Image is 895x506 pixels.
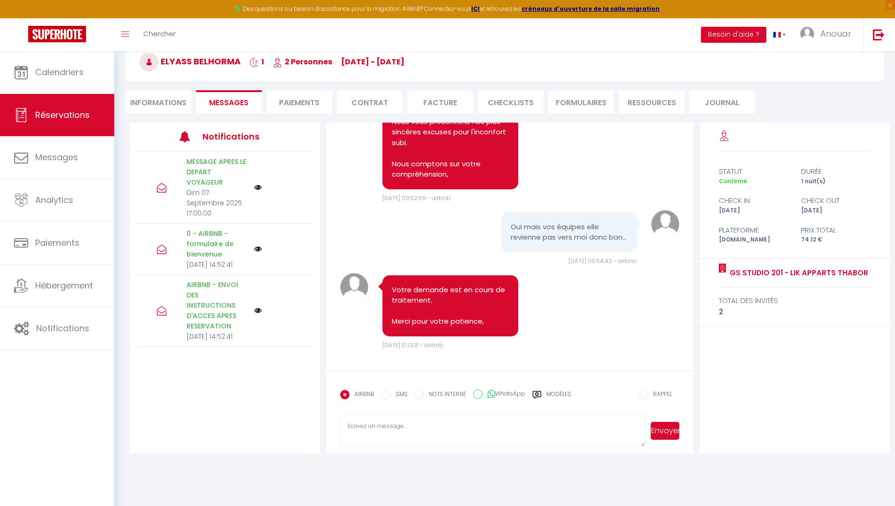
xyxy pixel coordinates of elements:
img: ... [800,27,814,41]
pre: Oui mais vos équipes elle revienne pas vers moi donc bon… [511,222,628,243]
img: avatar.png [651,210,679,238]
p: [DATE] 14:52:41 [187,331,248,342]
div: check out [795,195,877,206]
span: Chercher [143,29,176,39]
span: Analytics [35,194,73,206]
span: Messages [35,151,78,163]
span: Réservations [35,109,90,121]
label: Modèles [546,390,571,406]
div: 2 [719,306,871,318]
span: Paiements [35,237,79,249]
li: Informations [125,90,191,113]
div: check in [713,195,795,206]
label: WhatsApp [483,389,525,400]
li: Facture [407,90,473,113]
div: statut [713,166,795,177]
img: NO IMAGE [254,245,262,253]
div: [DOMAIN_NAME] [713,235,795,244]
span: Confirmé [719,177,747,185]
div: durée [795,166,877,177]
li: Ressources [619,90,685,113]
button: Ouvrir le widget de chat LiveChat [8,4,36,32]
h3: Notifications [202,126,277,147]
span: [DATE] 09:54:42 - airbnb [568,257,637,265]
span: Elyass Belhorma [140,55,241,67]
span: Messages [209,97,249,108]
button: Besoin d'aide ? [701,27,766,43]
li: CHECKLISTS [478,90,544,113]
a: ICI [471,5,480,13]
div: Prix total [795,225,877,236]
a: créneaux d'ouverture de la salle migration [521,5,660,13]
div: total des invités [719,295,871,306]
iframe: Chat [855,464,888,499]
span: 1 [249,56,264,67]
div: [DATE] [713,206,795,215]
label: NOTE INTERNE [424,390,466,400]
li: FORMULAIRES [548,90,614,113]
li: Journal [689,90,755,113]
pre: Votre demande est en cours de traitement. Merci pour votre patience, [392,285,509,327]
img: avatar.png [340,273,368,301]
li: Contrat [337,90,403,113]
label: RAPPEL [648,390,672,400]
p: [DATE] 14:52:41 [187,259,248,270]
a: Chercher [136,18,183,51]
span: 2 Personnes [273,56,332,67]
img: NO IMAGE [254,184,262,191]
li: Paiements [266,90,332,113]
p: 0 - AIRBNB - formulaire de bienvenue [187,228,248,259]
span: Notifications [36,322,89,334]
span: [DATE] - [DATE] [341,56,405,67]
span: Hébergement [35,280,93,291]
div: 74.12 € [795,235,877,244]
label: SMS [391,390,408,400]
label: AIRBNB [350,390,374,400]
button: Envoyer [651,422,679,440]
a: ... Anouar [793,18,863,51]
img: NO IMAGE [254,307,262,314]
span: [DATE] 10:01:31 - airbnb [382,341,444,349]
div: 1 nuit(s) [795,177,877,186]
img: logout [873,29,885,40]
span: [DATE] 09:52:59 - airbnb [382,194,451,202]
div: Plateforme [713,225,795,236]
a: GS Studio 201 - LIK APPARTS Thabor [726,267,868,279]
p: AIRBNB - ENVOI DES INSTRUCTIONS D'ACCES APRES RESERVATION [187,280,248,331]
div: [DATE] [795,206,877,215]
p: MESSAGE APRES LE DEPART VOYAGEUR [187,156,248,187]
img: Super Booking [28,26,86,42]
span: Anouar [820,28,851,39]
p: Dim 07 Septembre 2025 17:00:00 [187,187,248,218]
span: Calendriers [35,66,84,78]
